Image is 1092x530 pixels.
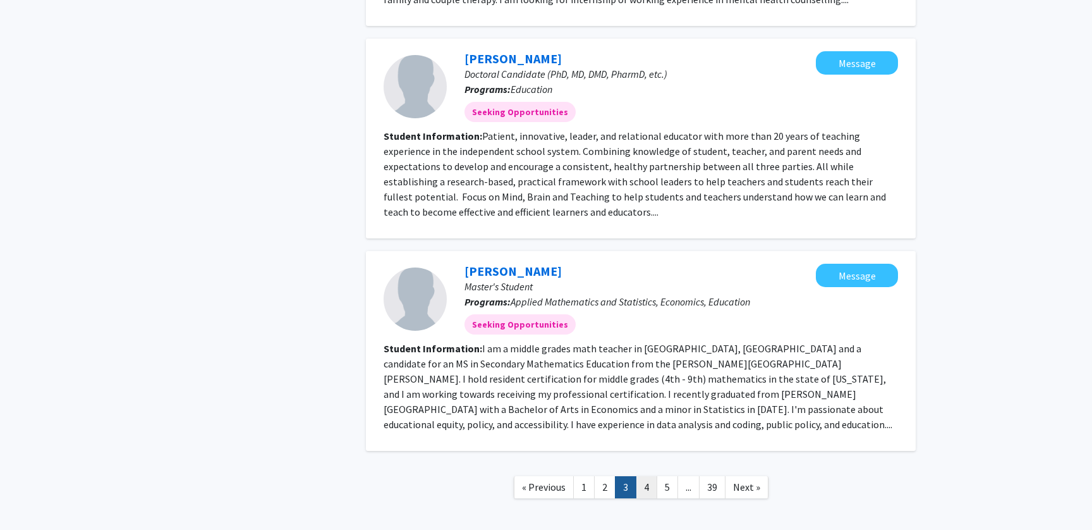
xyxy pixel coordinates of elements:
mat-chip: Seeking Opportunities [464,314,576,335]
a: Next [725,476,768,498]
a: Previous [514,476,574,498]
button: Message Robert Messenger [816,51,898,75]
a: 1 [573,476,595,498]
a: 39 [699,476,725,498]
a: 3 [615,476,636,498]
a: [PERSON_NAME] [464,263,562,279]
b: Student Information: [384,342,482,355]
a: 5 [657,476,678,498]
iframe: Chat [9,473,54,521]
span: ... [686,481,691,493]
nav: Page navigation [366,464,916,515]
b: Programs: [464,83,511,96]
mat-chip: Seeking Opportunities [464,102,576,122]
a: [PERSON_NAME] [464,51,562,66]
span: Applied Mathematics and Statistics, Economics, Education [511,295,750,308]
span: Master's Student [464,280,533,293]
span: « Previous [522,481,566,493]
button: Message Olivia Mitchell [816,264,898,287]
b: Programs: [464,295,511,308]
fg-read-more: Patient, innovative, leader, and relational educator with more than 20 years of teaching experien... [384,130,886,218]
a: 4 [636,476,657,498]
fg-read-more: I am a middle grades math teacher in [GEOGRAPHIC_DATA], [GEOGRAPHIC_DATA] and a candidate for an ... [384,342,892,431]
span: Next » [733,481,760,493]
a: 2 [594,476,616,498]
b: Student Information: [384,130,482,142]
span: Education [511,83,552,96]
span: Doctoral Candidate (PhD, MD, DMD, PharmD, etc.) [464,68,667,80]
